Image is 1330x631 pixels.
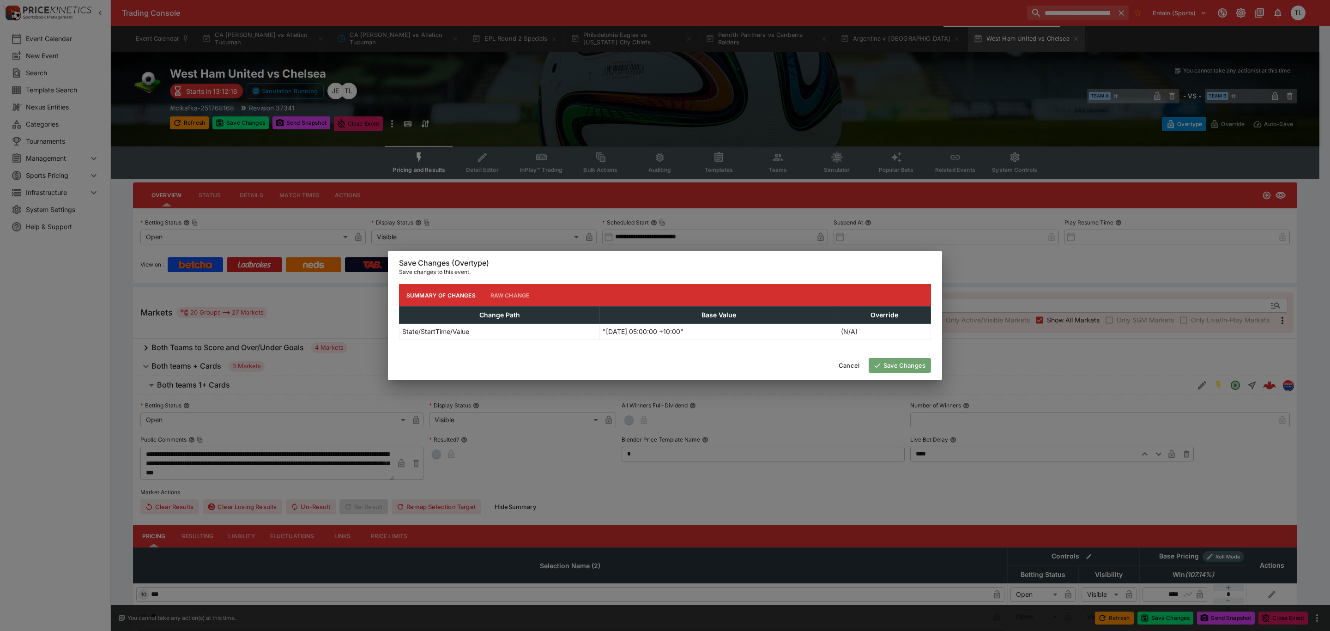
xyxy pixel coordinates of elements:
[600,324,838,340] td: "[DATE] 05:00:00 +10:00"
[869,358,931,373] button: Save Changes
[838,307,931,324] th: Override
[399,284,483,306] button: Summary of Changes
[483,284,537,306] button: Raw Change
[600,307,838,324] th: Base Value
[838,324,931,340] td: (N/A)
[399,267,931,277] p: Save changes to this event.
[399,258,931,268] h6: Save Changes (Overtype)
[833,358,865,373] button: Cancel
[402,327,469,336] p: State/StartTime/Value
[399,307,600,324] th: Change Path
